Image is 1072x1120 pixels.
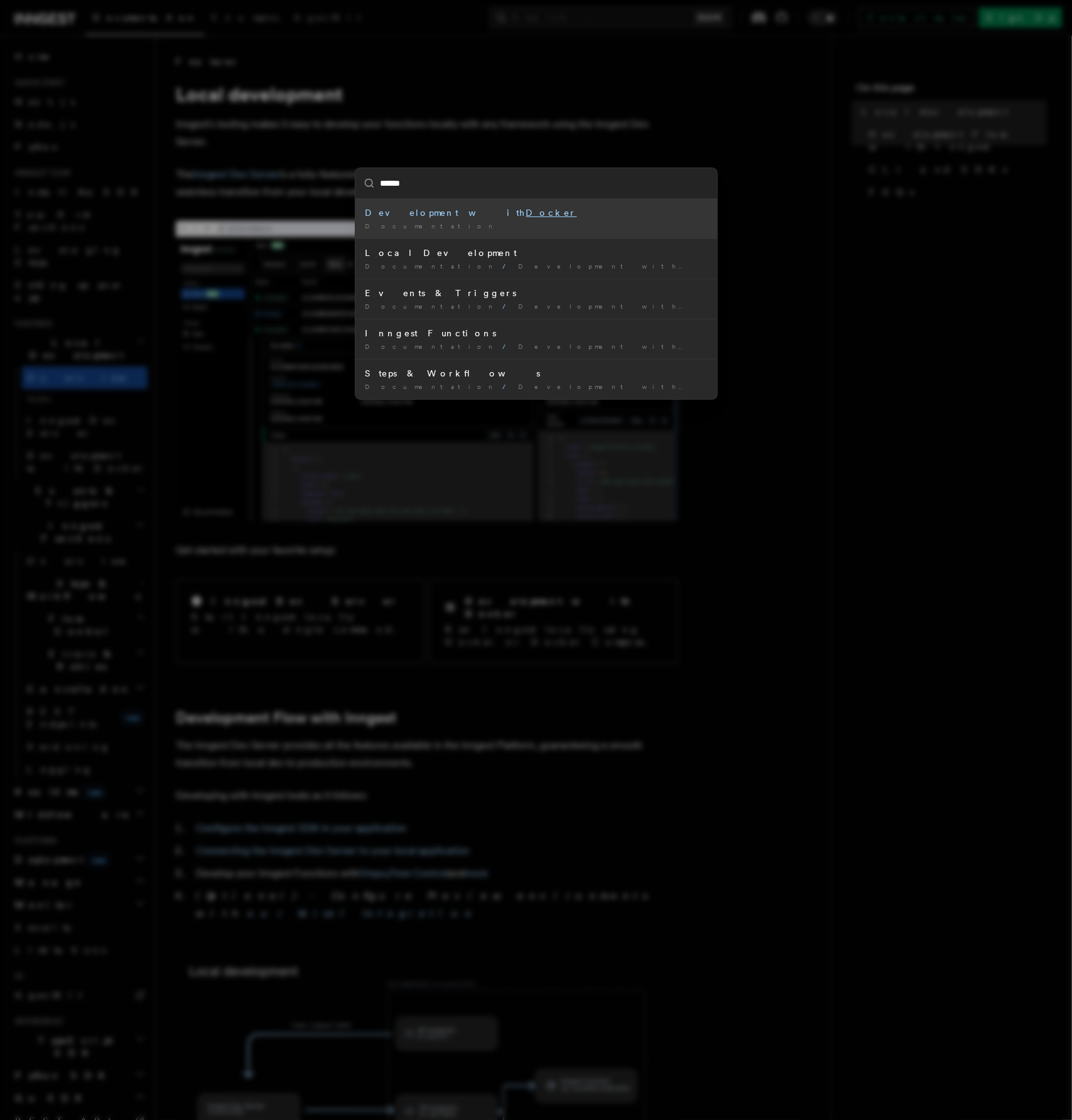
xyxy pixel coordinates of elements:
span: / [503,343,514,350]
span: Development with [519,262,745,270]
span: / [503,302,514,310]
span: Development with [519,383,745,390]
span: / [503,383,514,390]
span: Development with [519,302,745,310]
span: Documentation [365,222,498,230]
div: Steps & Workflows [365,367,707,380]
div: Local Development [365,247,707,259]
span: / [503,262,514,270]
div: Events & Triggers [365,287,707,299]
span: Documentation [365,262,498,270]
span: Documentation [365,383,498,390]
span: Documentation [365,343,498,350]
span: Development with [519,343,745,350]
div: Inngest Functions [365,327,707,339]
span: Documentation [365,302,498,310]
mark: Docker [526,208,577,218]
div: Development with [365,206,707,219]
